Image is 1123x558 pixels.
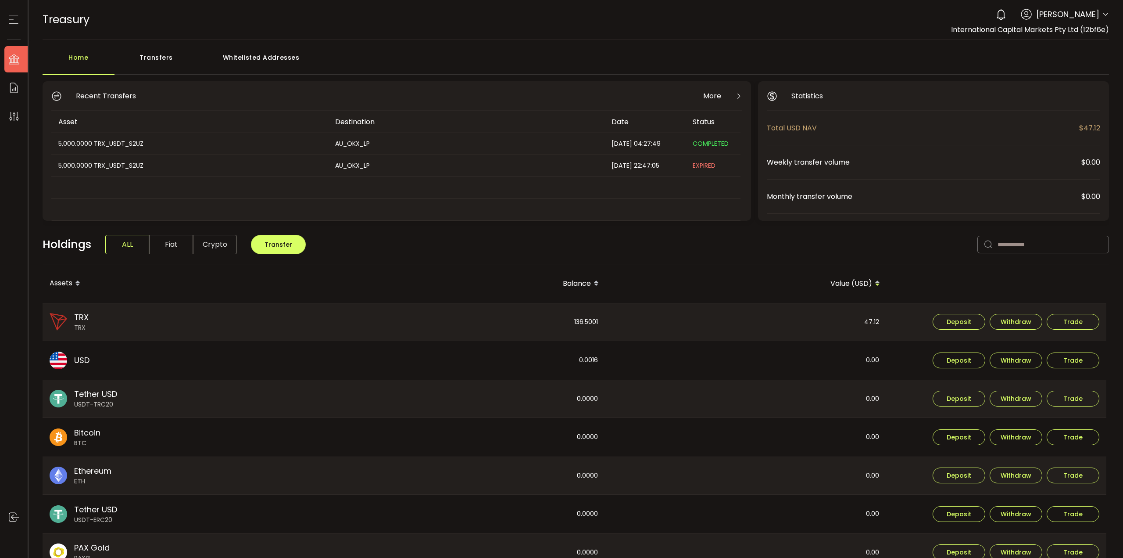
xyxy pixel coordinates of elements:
[74,504,117,515] span: Tether USD
[933,506,985,522] button: Deposit
[74,388,117,400] span: Tether USD
[43,49,114,75] div: Home
[74,515,117,525] span: USDT-ERC20
[947,319,971,325] span: Deposit
[990,353,1042,368] button: Withdraw
[265,240,292,249] span: Transfer
[198,49,324,75] div: Whitelisted Addresses
[74,427,100,439] span: Bitcoin
[1063,549,1083,555] span: Trade
[51,117,328,127] div: Asset
[50,467,67,484] img: eth_portfolio.svg
[50,428,67,446] img: btc_portfolio.svg
[767,122,1079,133] span: Total USD NAV
[328,139,604,149] div: AU_OKX_LP
[767,191,1081,202] span: Monthly transfer volume
[43,12,89,27] span: Treasury
[328,161,604,171] div: AU_OKX_LP
[51,161,327,171] div: 5,000.0000 TRX_USDT_S2UZ
[50,505,67,523] img: usdt_portfolio.svg
[791,90,823,101] span: Statistics
[149,235,193,254] span: Fiat
[1063,472,1083,479] span: Trade
[1001,396,1031,402] span: Withdraw
[1047,314,1099,330] button: Trade
[933,429,985,445] button: Deposit
[933,353,985,368] button: Deposit
[1001,357,1031,364] span: Withdraw
[1063,357,1083,364] span: Trade
[74,323,89,332] span: TRX
[325,276,606,291] div: Balance
[1001,472,1031,479] span: Withdraw
[947,434,971,440] span: Deposit
[1047,429,1099,445] button: Trade
[1079,122,1100,133] span: $47.12
[74,465,111,477] span: Ethereum
[686,117,740,127] div: Status
[1036,8,1099,20] span: [PERSON_NAME]
[606,418,886,457] div: 0.00
[74,400,117,409] span: USDT-TRC20
[1047,468,1099,483] button: Trade
[1081,157,1100,168] span: $0.00
[606,303,886,341] div: 47.12
[50,352,67,369] img: usd_portfolio.svg
[1001,549,1031,555] span: Withdraw
[74,354,89,366] span: USD
[74,311,89,323] span: TRX
[193,235,237,254] span: Crypto
[990,391,1042,407] button: Withdraw
[1063,319,1083,325] span: Trade
[606,457,886,495] div: 0.00
[43,276,325,291] div: Assets
[947,357,971,364] span: Deposit
[1047,353,1099,368] button: Trade
[947,511,971,517] span: Deposit
[43,236,91,253] span: Holdings
[251,235,306,254] button: Transfer
[1001,434,1031,440] span: Withdraw
[947,396,971,402] span: Deposit
[76,90,136,101] span: Recent Transfers
[74,477,111,486] span: ETH
[325,418,605,457] div: 0.0000
[51,139,327,149] div: 5,000.0000 TRX_USDT_S2UZ
[74,542,110,554] span: PAX Gold
[1063,396,1083,402] span: Trade
[703,90,721,101] span: More
[325,303,605,341] div: 136.5001
[328,117,604,127] div: Destination
[325,495,605,533] div: 0.0000
[933,314,985,330] button: Deposit
[604,117,686,127] div: Date
[1001,319,1031,325] span: Withdraw
[947,472,971,479] span: Deposit
[693,161,715,170] span: EXPIRED
[767,157,1081,168] span: Weekly transfer volume
[114,49,198,75] div: Transfers
[606,380,886,418] div: 0.00
[693,139,729,148] span: COMPLETED
[1047,506,1099,522] button: Trade
[105,235,149,254] span: ALL
[325,380,605,418] div: 0.0000
[606,276,887,291] div: Value (USD)
[951,25,1109,35] span: International Capital Markets Pty Ltd (12bf6e)
[1063,434,1083,440] span: Trade
[606,495,886,533] div: 0.00
[50,390,67,407] img: usdt_portfolio.svg
[325,457,605,495] div: 0.0000
[1063,511,1083,517] span: Trade
[1081,191,1100,202] span: $0.00
[990,506,1042,522] button: Withdraw
[325,341,605,380] div: 0.0016
[1001,511,1031,517] span: Withdraw
[74,439,100,448] span: BTC
[990,429,1042,445] button: Withdraw
[990,314,1042,330] button: Withdraw
[604,161,686,171] div: [DATE] 22:47:05
[933,468,985,483] button: Deposit
[50,313,67,331] img: trx_portfolio.png
[604,139,686,149] div: [DATE] 04:27:49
